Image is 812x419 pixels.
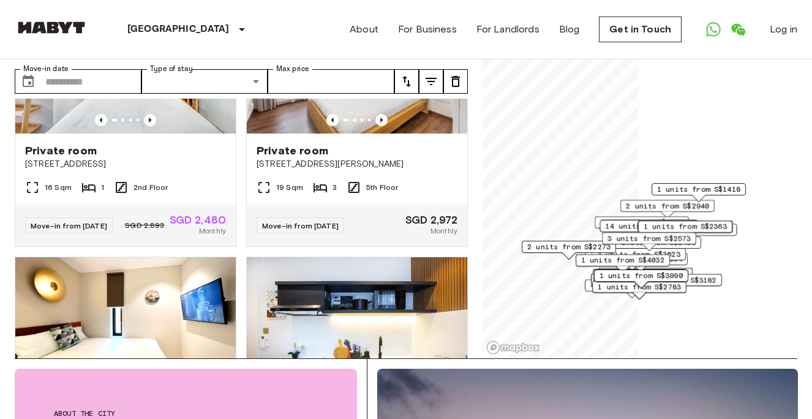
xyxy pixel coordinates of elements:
span: 2nd Floor [133,182,168,193]
span: 1 units from S$3990 [600,270,683,281]
div: Map marker [593,269,687,288]
span: Move-in from [DATE] [31,221,107,230]
span: Private room [257,143,328,158]
span: Monthly [199,225,226,236]
a: Mapbox logo [486,341,540,355]
a: Open WeChat [726,17,750,42]
img: Marketing picture of unit SG-01-110-022-001 [247,257,467,404]
a: About [350,22,378,37]
label: Type of stay [150,64,193,74]
div: Map marker [638,224,737,243]
a: Log in [770,22,797,37]
span: Move-in from [DATE] [262,221,339,230]
span: 1 units from S$1418 [657,184,740,195]
label: Max price [276,64,309,74]
button: tune [419,69,443,94]
button: Previous image [326,114,339,126]
div: Map marker [595,216,689,235]
div: Map marker [591,273,685,292]
div: Map marker [585,279,679,298]
p: [GEOGRAPHIC_DATA] [127,22,230,37]
div: Map marker [598,268,693,287]
span: 3 [333,182,337,193]
div: Map marker [594,270,688,289]
span: 19 Sqm [276,182,303,193]
span: [STREET_ADDRESS][PERSON_NAME] [257,158,457,170]
div: Map marker [600,220,698,239]
span: 2 units from S$2273 [527,241,611,252]
span: [STREET_ADDRESS] [25,158,226,170]
span: 1 units from S$2363 [644,221,727,232]
span: 5th Floor [366,182,398,193]
img: Marketing picture of unit SG-01-110-014-001 [15,257,236,404]
div: Map marker [637,221,732,240]
span: 1 [101,182,104,193]
span: Private room [25,143,97,158]
a: For Landlords [476,22,539,37]
a: Blog [559,22,580,37]
div: Map marker [592,248,686,267]
img: Habyt [15,21,88,34]
span: 3 units from S$2573 [607,233,691,244]
div: Map marker [602,232,696,251]
div: Map marker [592,281,686,300]
span: 3 units from S$1764 [600,217,683,228]
span: 2 units from S$2940 [626,200,709,211]
span: 16 Sqm [45,182,72,193]
button: Previous image [375,114,388,126]
span: SGD 2,972 [405,214,457,225]
span: 3 units from S$3623 [597,249,680,260]
div: Map marker [639,221,733,240]
button: Choose date [16,69,40,94]
button: tune [443,69,468,94]
label: Move-in date [23,64,69,74]
span: 4 units from S$1680 [590,280,674,291]
div: Map marker [638,221,732,240]
button: tune [394,69,419,94]
a: Get in Touch [599,17,682,42]
span: 14 units from S$2348 [605,221,693,232]
div: Map marker [607,236,701,255]
span: 1 units from S$3182 [633,274,716,285]
span: SGD 2,893 [125,220,164,231]
span: 1 units from S$4032 [581,255,664,266]
button: Previous image [95,114,107,126]
div: Map marker [620,200,715,219]
span: About the city [54,408,318,419]
span: SGD 2,480 [170,214,226,225]
button: Previous image [144,114,156,126]
span: Monthly [430,225,457,236]
div: Map marker [628,274,722,293]
div: Map marker [593,253,688,272]
div: Map marker [602,219,696,238]
div: Map marker [576,254,670,273]
a: For Business [398,22,457,37]
div: Map marker [522,241,616,260]
a: Open WhatsApp [701,17,726,42]
div: Map marker [652,183,746,202]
